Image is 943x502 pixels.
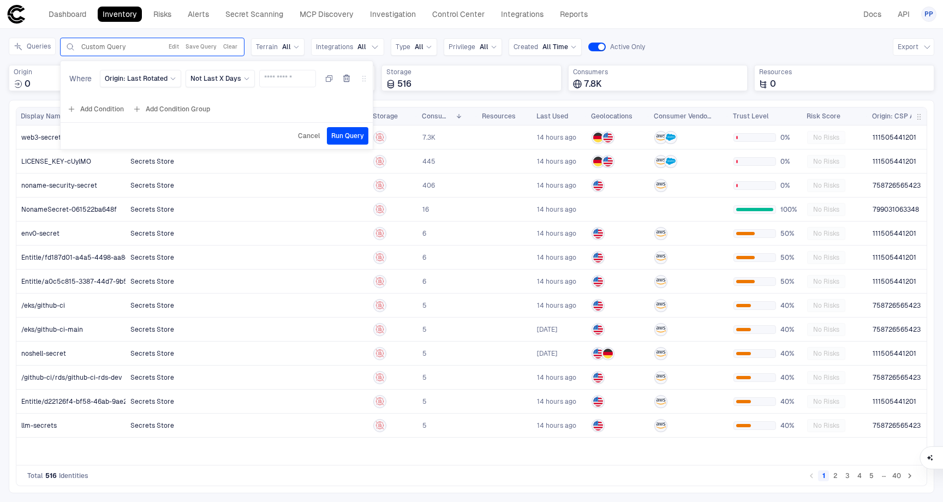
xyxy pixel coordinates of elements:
[130,229,174,238] span: Secrets Store
[295,7,359,22] a: MCP Discovery
[803,414,867,437] a: No Risks
[656,277,666,286] div: AWS
[480,43,488,51] span: All
[126,270,180,292] a: Secrets Store
[386,68,557,76] span: Storage
[537,181,576,190] span: 14 hours ago
[593,253,603,262] img: US
[9,65,189,91] div: Total sources where identities were created
[98,7,142,22] a: Inventory
[537,421,576,430] span: 14 hours ago
[890,470,903,481] button: Go to page 40
[496,7,548,22] a: Integrations
[729,222,802,244] a: 50%
[587,318,649,340] a: US
[830,470,841,481] button: Go to page 2
[803,270,867,292] a: No Risks
[587,390,649,413] a: US
[537,157,576,166] div: 9/10/2025 00:00:00
[593,325,603,334] img: US
[427,7,490,22] a: Control Center
[729,198,802,220] a: 100%
[873,301,921,310] span: 758726565423
[873,205,919,214] span: 799031063348
[44,7,91,22] a: Dashboard
[729,414,802,437] a: 40%
[126,246,180,268] a: Secrets Store
[17,318,126,340] a: /eks/github-ci-main
[537,229,576,238] div: 9/10/2025 00:00:00
[298,132,320,140] span: Cancel
[780,397,797,406] span: 40%
[514,43,538,51] span: Created
[656,397,666,407] div: AWS
[533,414,586,437] a: 9/10/2025 00:00:00
[803,150,867,172] a: No Risks
[126,174,180,196] a: Secrets Store
[780,157,797,166] span: 0%
[818,470,829,481] button: page 1
[537,373,576,382] span: 14 hours ago
[813,397,839,406] span: No Risks
[533,318,586,340] a: 9/9/2025 00:00:00
[729,318,802,340] a: 40%
[873,325,921,334] span: 758726565423
[533,390,586,413] a: 9/10/2025 00:00:00
[873,277,916,286] span: 111505441201
[21,253,196,262] span: Entitle/fd187d01-a4a5-4498-aa8d-8977791f5df3-YFlyIk
[533,342,586,364] a: 9/9/2025 00:00:00
[729,294,802,316] a: 40%
[780,205,797,214] span: 100%
[17,294,126,316] a: /eks/github-ci
[130,277,174,286] span: Secrets Store
[183,40,219,53] button: Save Query
[533,366,586,389] a: 9/10/2025 00:00:00
[418,246,477,268] a: 6
[537,277,576,286] span: 14 hours ago
[537,325,557,334] span: [DATE]
[126,294,180,316] a: Secrets Store
[418,126,477,148] a: 7.3K
[415,43,423,51] span: All
[130,157,174,166] span: Secrets Store
[893,38,934,56] button: Export
[130,253,174,262] span: Secrets Store
[813,277,839,286] span: No Risks
[587,270,649,292] a: US
[593,181,603,190] img: US
[220,7,288,22] a: Secret Scanning
[537,349,557,358] div: 9/9/2025 00:00:00
[813,301,839,310] span: No Risks
[17,126,126,148] a: web3-secret
[924,10,933,19] span: PP
[418,174,477,196] a: 406
[656,421,666,431] div: AWS
[584,79,602,89] span: 7.8K
[729,270,802,292] a: 50%
[130,325,174,334] span: Secrets Store
[780,277,797,286] span: 50%
[449,43,475,51] span: Privilege
[17,270,126,292] a: Entitle/a0c5c815-3387-44d7-9b5c-4c527125fb0a-sONJAG
[873,397,916,406] span: 111505441201
[148,7,176,22] a: Risks
[17,198,126,220] a: NonameSecret-061522ba648f
[873,421,921,430] span: 758726565423
[21,229,59,238] span: env0-secret
[17,414,126,437] a: llm-secrets
[537,133,576,142] div: 9/10/2025 00:00:00
[183,7,214,22] a: Alerts
[603,133,613,142] img: US
[69,74,92,83] span: Where
[780,253,797,262] span: 50%
[21,349,66,358] span: noshell-secret
[656,229,666,238] div: AWS
[130,181,174,190] span: Secrets Store
[422,373,427,382] span: 5
[533,294,586,316] a: 9/10/2025 00:00:00
[537,421,576,430] div: 9/10/2025 00:00:00
[593,133,603,142] img: DE
[603,157,613,166] img: US
[873,253,916,262] span: 111505441201
[873,349,916,358] span: 111505441201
